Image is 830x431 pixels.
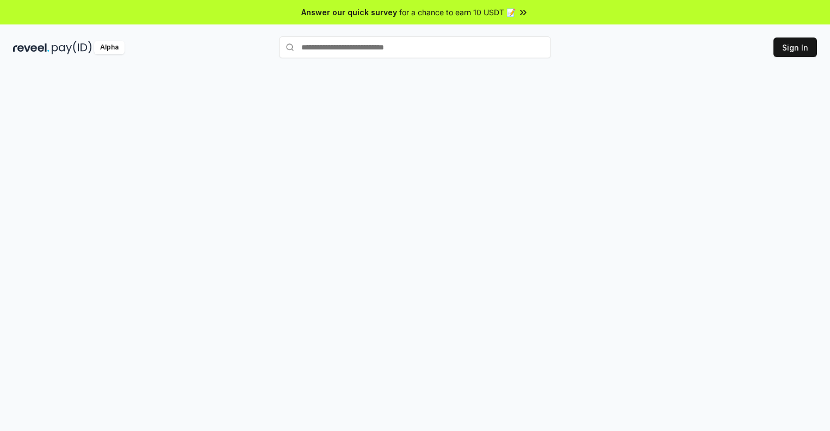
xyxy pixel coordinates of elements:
[301,7,397,18] span: Answer our quick survey
[52,41,92,54] img: pay_id
[13,41,49,54] img: reveel_dark
[94,41,125,54] div: Alpha
[773,38,817,57] button: Sign In
[399,7,516,18] span: for a chance to earn 10 USDT 📝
